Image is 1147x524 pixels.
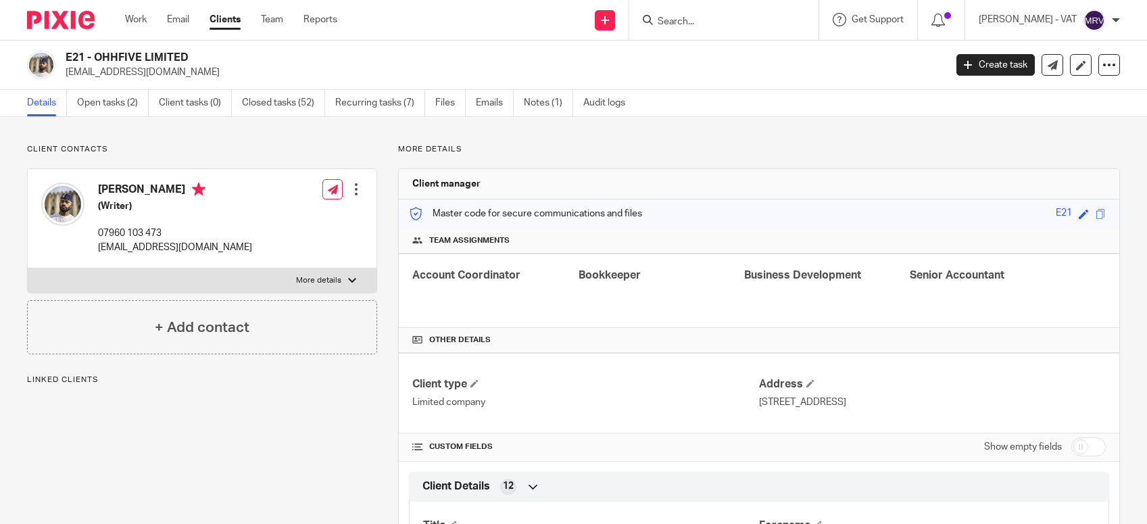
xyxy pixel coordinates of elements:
p: Limited company [412,396,759,409]
a: Details [27,90,67,116]
h4: Client type [412,377,759,391]
span: 12 [503,479,514,493]
a: Email [167,13,189,26]
p: 07960 103 473 [98,227,252,240]
div: E21 [1056,206,1072,222]
span: Client Details [422,479,490,494]
h4: + Add contact [155,317,249,338]
p: Master code for secure communications and files [409,207,642,220]
img: Pixie [27,11,95,29]
a: Files [435,90,466,116]
span: Edit code [1079,209,1089,219]
a: Notes (1) [524,90,573,116]
span: Change Client type [470,379,479,387]
a: Client tasks (0) [159,90,232,116]
a: Audit logs [583,90,635,116]
p: Linked clients [27,375,377,385]
span: Copy to clipboard [1096,209,1106,219]
a: Send new email [1042,54,1063,76]
p: [EMAIL_ADDRESS][DOMAIN_NAME] [66,66,936,79]
span: Business Development [744,270,861,281]
label: Show empty fields [984,440,1062,454]
i: Primary [192,183,205,196]
span: Senior Accountant [910,270,1004,281]
h4: [PERSON_NAME] [98,183,252,199]
p: Client contacts [27,144,377,155]
a: Edit client [1070,54,1092,76]
p: More details [398,144,1120,155]
p: [PERSON_NAME] - VAT [979,13,1077,26]
h4: CUSTOM FIELDS [412,442,759,452]
a: Open tasks (2) [77,90,149,116]
span: Team assignments [429,235,510,246]
img: Inua%20Ellams.jpg [27,51,55,79]
p: More details [296,275,341,286]
a: Team [261,13,283,26]
span: Edit Address [806,379,814,387]
a: Recurring tasks (7) [335,90,425,116]
a: Closed tasks (52) [242,90,325,116]
span: Bookkeeper [579,270,641,281]
h2: E21 - OHHFIVE LIMITED [66,51,762,65]
span: Get Support [852,15,904,24]
h4: Address [759,377,1106,391]
a: Work [125,13,147,26]
h5: (Writer) [98,199,252,213]
a: Clients [210,13,241,26]
img: svg%3E [1083,9,1105,31]
input: Search [656,16,778,28]
a: Emails [476,90,514,116]
p: [STREET_ADDRESS] [759,396,1106,409]
p: [EMAIL_ADDRESS][DOMAIN_NAME] [98,241,252,254]
span: Other details [429,335,491,346]
span: Account Coordinator [412,270,520,281]
img: Inua%20Ellams.jpg [41,183,84,226]
a: Create task [956,54,1035,76]
h3: Client manager [412,177,481,191]
a: Reports [303,13,337,26]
